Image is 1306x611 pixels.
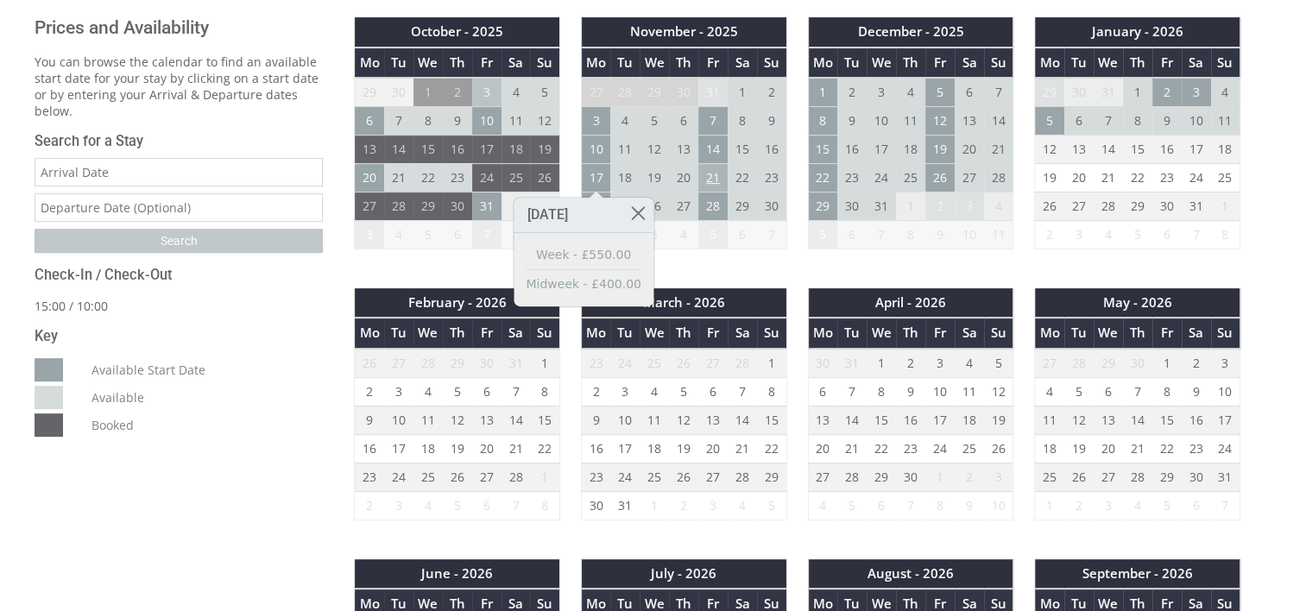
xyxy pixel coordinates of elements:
td: 1 [1123,78,1152,107]
td: 4 [640,377,669,406]
input: Departure Date (Optional) [35,193,323,222]
th: We [1094,318,1123,348]
td: 2 [443,78,472,107]
td: 11 [896,106,925,135]
th: Sa [955,318,984,348]
td: 9 [1182,377,1211,406]
td: 28 [1064,349,1094,378]
dd: Available [88,386,319,409]
td: 2 [581,377,610,406]
th: December - 2025 [808,17,1013,47]
td: 1 [896,192,925,220]
td: 9 [757,106,786,135]
th: April - 2026 [808,288,1013,318]
th: Fr [1152,318,1182,348]
td: 6 [472,377,502,406]
th: Su [530,47,559,78]
td: 25 [1211,163,1240,192]
td: 27 [1064,192,1094,220]
td: 10 [925,377,955,406]
th: Su [984,318,1013,348]
td: 1 [413,78,443,107]
td: 27 [384,349,413,378]
td: 8 [530,377,559,406]
td: 26 [925,163,955,192]
td: 3 [925,349,955,378]
th: Th [896,318,925,348]
p: 15:00 / 10:00 [35,298,323,314]
td: 8 [502,220,531,249]
td: 6 [808,377,837,406]
td: 3 [1211,349,1240,378]
th: We [867,47,896,78]
td: 7 [502,377,531,406]
td: 23 [1152,163,1182,192]
td: 29 [1035,78,1064,107]
td: 8 [808,106,837,135]
td: 29 [640,78,669,107]
td: 13 [669,135,698,163]
td: 10 [1211,377,1240,406]
td: 6 [669,106,698,135]
td: 19 [925,135,955,163]
td: 18 [1211,135,1240,163]
td: 30 [472,349,502,378]
td: 5 [698,220,728,249]
td: 13 [955,106,984,135]
td: 14 [384,135,413,163]
td: 27 [669,192,698,220]
th: Mo [581,318,610,348]
td: 28 [984,163,1013,192]
td: 16 [837,135,867,163]
td: 4 [896,78,925,107]
td: 4 [502,78,531,107]
td: 22 [1123,163,1152,192]
td: 8 [1152,377,1182,406]
th: Mo [808,47,837,78]
td: 31 [472,192,502,220]
th: We [640,47,669,78]
th: Su [757,47,786,78]
td: 12 [530,106,559,135]
td: 18 [502,135,531,163]
td: 31 [837,349,867,378]
td: 10 [1182,106,1211,135]
input: Arrival Date [35,158,323,186]
td: 3 [1182,78,1211,107]
td: 2 [1035,220,1064,249]
td: 4 [984,192,1013,220]
td: 10 [581,135,610,163]
td: 11 [984,220,1013,249]
th: November - 2025 [581,17,786,47]
td: 1 [1211,192,1240,220]
td: 1 [728,78,757,107]
td: 2 [1152,78,1182,107]
th: Th [896,47,925,78]
th: Mo [1035,318,1064,348]
td: 4 [1094,220,1123,249]
th: Sa [728,47,757,78]
td: 24 [581,192,610,220]
td: 8 [896,220,925,249]
th: March - 2026 [581,288,786,318]
th: Sa [502,318,531,348]
td: 5 [1123,220,1152,249]
a: Week - £550.00 [526,246,641,264]
th: May - 2026 [1035,288,1240,318]
th: Su [1211,47,1240,78]
td: 9 [443,106,472,135]
td: 31 [1094,78,1123,107]
td: 17 [581,163,610,192]
td: 4 [955,349,984,378]
td: 7 [984,78,1013,107]
p: You can browse the calendar to find an available start date for your stay by clicking on a start ... [35,54,323,119]
td: 9 [896,377,925,406]
td: 1 [867,349,896,378]
th: Tu [1064,47,1094,78]
td: 5 [808,220,837,249]
th: We [640,318,669,348]
td: 16 [443,135,472,163]
td: 24 [472,163,502,192]
td: 19 [530,135,559,163]
td: 6 [698,377,728,406]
